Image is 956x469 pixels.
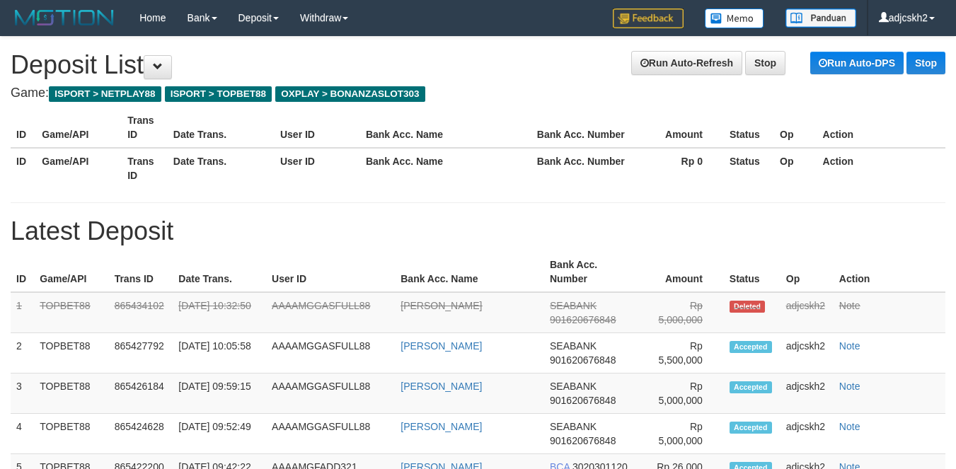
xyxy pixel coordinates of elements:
[11,108,36,148] th: ID
[122,108,168,148] th: Trans ID
[360,148,531,188] th: Bank Acc. Name
[550,395,616,406] span: 901620676848
[638,148,724,188] th: Rp 0
[643,252,724,292] th: Amount
[173,333,266,374] td: [DATE] 10:05:58
[266,374,395,414] td: AAAAMGGASFULL88
[550,421,597,432] span: SEABANK
[173,414,266,454] td: [DATE] 09:52:49
[173,374,266,414] td: [DATE] 09:59:15
[550,300,597,311] span: SEABANK
[839,340,860,352] a: Note
[401,340,482,352] a: [PERSON_NAME]
[401,421,482,432] a: [PERSON_NAME]
[730,301,766,313] span: Deleted
[401,300,482,311] a: [PERSON_NAME]
[11,148,36,188] th: ID
[531,108,638,148] th: Bank Acc. Number
[109,333,173,374] td: 865427792
[745,51,785,75] a: Stop
[531,148,638,188] th: Bank Acc. Number
[401,381,482,392] a: [PERSON_NAME]
[109,374,173,414] td: 865426184
[638,108,724,148] th: Amount
[11,333,34,374] td: 2
[839,421,860,432] a: Note
[395,252,544,292] th: Bank Acc. Name
[774,148,817,188] th: Op
[34,374,108,414] td: TOPBET88
[550,435,616,446] span: 901620676848
[724,252,781,292] th: Status
[834,252,945,292] th: Action
[643,333,724,374] td: Rp 5,500,000
[34,252,108,292] th: Game/API
[613,8,684,28] img: Feedback.jpg
[266,252,395,292] th: User ID
[34,333,108,374] td: TOPBET88
[11,51,945,79] h1: Deposit List
[275,86,425,102] span: OXPLAY > BONANZASLOT303
[49,86,161,102] span: ISPORT > NETPLAY88
[360,108,531,148] th: Bank Acc. Name
[781,374,834,414] td: adjcskh2
[550,381,597,392] span: SEABANK
[781,333,834,374] td: adjcskh2
[34,292,108,333] td: TOPBET88
[266,414,395,454] td: AAAAMGGASFULL88
[275,148,360,188] th: User ID
[785,8,856,28] img: panduan.png
[839,300,860,311] a: Note
[11,252,34,292] th: ID
[11,374,34,414] td: 3
[631,51,742,75] a: Run Auto-Refresh
[550,354,616,366] span: 901620676848
[266,333,395,374] td: AAAAMGGASFULL88
[165,86,272,102] span: ISPORT > TOPBET88
[817,148,945,188] th: Action
[724,108,774,148] th: Status
[781,414,834,454] td: adjcskh2
[275,108,360,148] th: User ID
[730,381,772,393] span: Accepted
[643,414,724,454] td: Rp 5,000,000
[168,108,275,148] th: Date Trans.
[173,252,266,292] th: Date Trans.
[11,414,34,454] td: 4
[730,422,772,434] span: Accepted
[643,292,724,333] td: Rp 5,000,000
[906,52,945,74] a: Stop
[34,414,108,454] td: TOPBET88
[643,374,724,414] td: Rp 5,000,000
[705,8,764,28] img: Button%20Memo.svg
[122,148,168,188] th: Trans ID
[266,292,395,333] td: AAAAMGGASFULL88
[810,52,904,74] a: Run Auto-DPS
[781,292,834,333] td: adjcskh2
[36,108,122,148] th: Game/API
[173,292,266,333] td: [DATE] 10:32:50
[774,108,817,148] th: Op
[11,7,118,28] img: MOTION_logo.png
[11,217,945,245] h1: Latest Deposit
[724,148,774,188] th: Status
[109,252,173,292] th: Trans ID
[817,108,945,148] th: Action
[550,340,597,352] span: SEABANK
[730,341,772,353] span: Accepted
[544,252,643,292] th: Bank Acc. Number
[109,292,173,333] td: 865434102
[168,148,275,188] th: Date Trans.
[781,252,834,292] th: Op
[11,86,945,100] h4: Game:
[109,414,173,454] td: 865424628
[36,148,122,188] th: Game/API
[550,314,616,325] span: 901620676848
[839,381,860,392] a: Note
[11,292,34,333] td: 1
